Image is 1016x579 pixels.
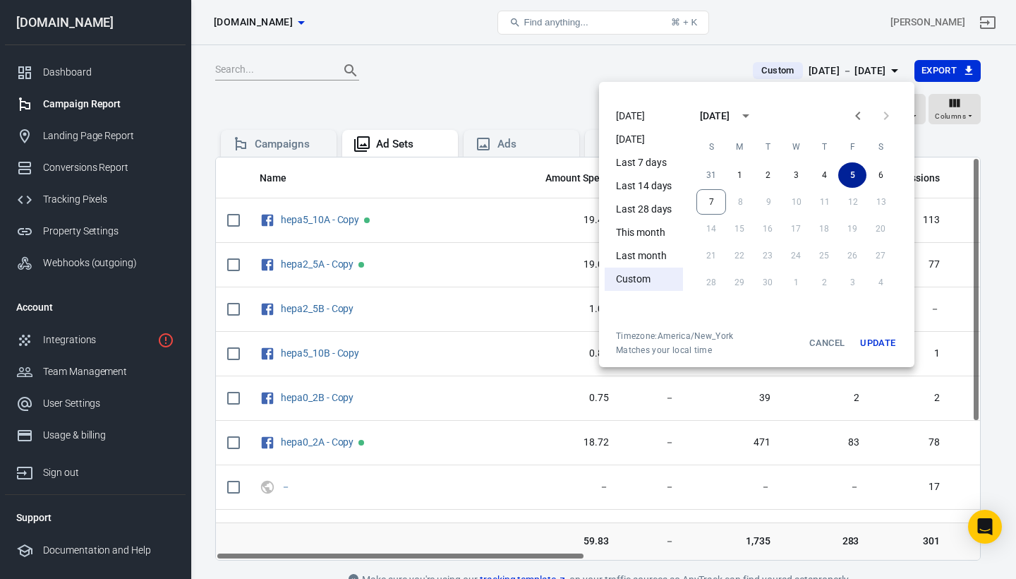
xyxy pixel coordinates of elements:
[783,133,809,161] span: Wednesday
[616,330,734,342] div: Timezone: America/New_York
[755,133,780,161] span: Tuesday
[866,162,895,188] button: 6
[734,104,758,128] button: calendar view is open, switch to year view
[605,244,683,268] li: Last month
[804,330,849,356] button: Cancel
[700,109,730,124] div: [DATE]
[605,105,683,128] li: [DATE]
[605,268,683,291] li: Custom
[782,162,810,188] button: 3
[605,174,683,198] li: Last 14 days
[725,162,754,188] button: 1
[754,162,782,188] button: 2
[697,162,725,188] button: 31
[844,102,872,130] button: Previous month
[698,133,724,161] span: Sunday
[810,162,838,188] button: 4
[840,133,865,161] span: Friday
[868,133,893,161] span: Saturday
[727,133,752,161] span: Monday
[605,128,683,151] li: [DATE]
[605,151,683,174] li: Last 7 days
[838,162,866,188] button: 5
[696,189,726,215] button: 7
[605,198,683,221] li: Last 28 days
[605,221,683,244] li: This month
[616,345,734,356] span: Matches your local time
[811,133,837,161] span: Thursday
[968,510,1002,544] div: Open Intercom Messenger
[855,330,900,356] button: Update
